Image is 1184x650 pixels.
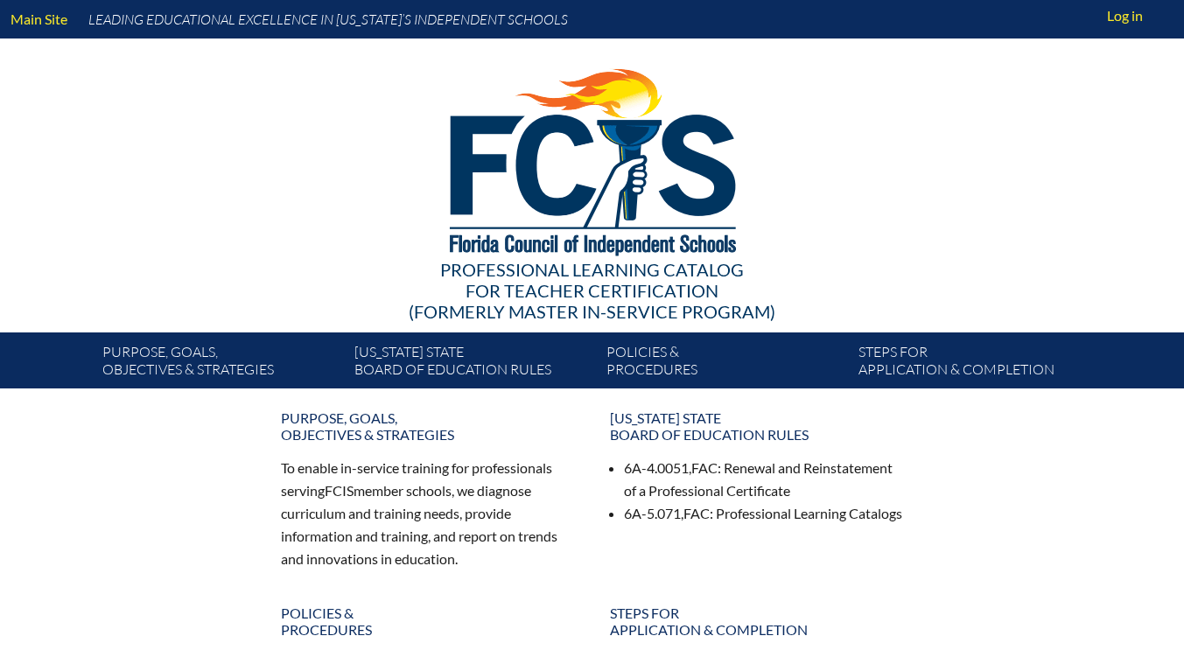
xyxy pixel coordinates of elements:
[624,502,904,525] li: 6A-5.071, : Professional Learning Catalogs
[325,482,354,499] span: FCIS
[270,598,585,645] a: Policies &Procedures
[466,280,718,301] span: for Teacher Certification
[95,339,347,388] a: Purpose, goals,objectives & strategies
[599,598,914,645] a: Steps forapplication & completion
[691,459,718,476] span: FAC
[599,339,851,388] a: Policies &Procedures
[270,402,585,450] a: Purpose, goals,objectives & strategies
[411,38,773,277] img: FCISlogo221.eps
[599,402,914,450] a: [US_STATE] StateBoard of Education rules
[683,505,710,521] span: FAC
[88,259,1096,322] div: Professional Learning Catalog (formerly Master In-service Program)
[4,7,74,31] a: Main Site
[281,457,575,570] p: To enable in-service training for professionals serving member schools, we diagnose curriculum an...
[851,339,1103,388] a: Steps forapplication & completion
[347,339,599,388] a: [US_STATE] StateBoard of Education rules
[1107,5,1143,26] span: Log in
[624,457,904,502] li: 6A-4.0051, : Renewal and Reinstatement of a Professional Certificate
